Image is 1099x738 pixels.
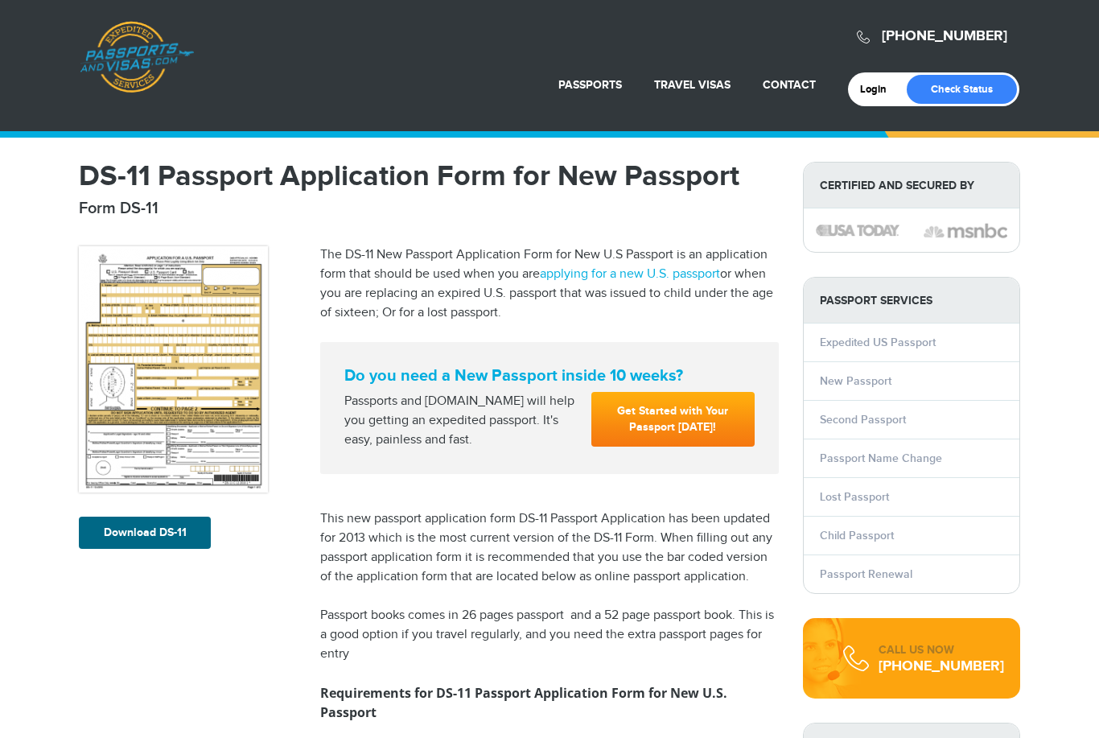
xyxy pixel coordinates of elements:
a: Contact [763,78,816,92]
p: The DS-11 New Passport Application Form for New U.S Passport is an application form that should b... [320,245,779,323]
a: Passport Renewal [820,567,912,581]
img: DS-11 [79,246,268,493]
strong: Do you need a New Passport inside 10 weeks? [344,366,755,385]
div: CALL US NOW [879,642,1004,658]
a: Second Passport [820,413,906,427]
img: image description [816,225,899,236]
a: Passport Name Change [820,451,942,465]
img: image description [924,221,1007,241]
a: Passports [558,78,622,92]
strong: Certified and Secured by [804,163,1019,208]
a: Passports & [DOMAIN_NAME] [80,21,194,93]
a: Lost Passport [820,490,889,504]
h1: DS-11 Passport Application Form for New Passport [79,162,779,191]
h2: Form DS-11 [79,199,779,218]
a: Login [860,83,898,96]
p: Passport books comes in 26 pages passport and a 52 page passport book. This is a good option if y... [320,606,779,664]
a: [PHONE_NUMBER] [882,27,1007,45]
div: Passports and [DOMAIN_NAME] will help you getting an expedited passport. It's easy, painless and ... [338,392,585,450]
a: Child Passport [820,529,894,542]
strong: PASSPORT SERVICES [804,278,1019,324]
h3: Requirements for DS-11 Passport Application Form for New U.S. Passport [320,683,779,722]
a: applying for a new U.S. passport [540,266,720,282]
p: This new passport application form DS-11 Passport Application has been updated for 2013 which is ... [320,509,779,587]
a: Download DS-11 [79,517,211,549]
a: [PHONE_NUMBER] [879,658,1004,675]
a: Travel Visas [654,78,731,92]
a: Expedited US Passport [820,336,936,349]
a: Check Status [907,75,1017,104]
a: New Passport [820,374,891,388]
a: Get Started with Your Passport [DATE]! [591,392,755,447]
iframe: Customer reviews powered by Trustpilot [320,474,779,490]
